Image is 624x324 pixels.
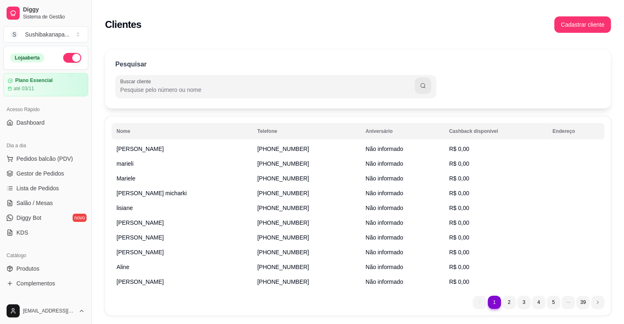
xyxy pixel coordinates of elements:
th: Telefone [252,123,361,139]
span: Produtos [16,265,39,273]
li: pagination item 2 [503,296,516,309]
button: Cadastrar cliente [554,16,611,33]
span: lisiane [117,205,133,211]
div: Sushibakanapa ... [25,30,69,39]
th: Aniversário [361,123,444,139]
span: [PERSON_NAME] [117,249,164,256]
h2: Clientes [105,18,142,31]
span: [PHONE_NUMBER] [257,234,309,241]
a: Diggy Botnovo [3,211,88,224]
span: Lista de Pedidos [16,184,59,192]
span: Aline [117,264,129,270]
button: Select a team [3,26,88,43]
span: R$ 0,00 [449,190,469,196]
th: Endereço [548,123,604,139]
li: pagination item 5 [547,296,560,309]
span: [PHONE_NUMBER] [257,278,309,285]
span: [EMAIL_ADDRESS][DOMAIN_NAME] [23,308,75,314]
span: Não informado [366,160,403,167]
span: [PHONE_NUMBER] [257,219,309,226]
a: Complementos [3,277,88,290]
span: marieli [117,160,133,167]
span: KDS [16,228,28,237]
th: Nome [112,123,252,139]
span: [PHONE_NUMBER] [257,264,309,270]
span: [PERSON_NAME] [117,219,164,226]
a: Produtos [3,262,88,275]
button: [EMAIL_ADDRESS][DOMAIN_NAME] [3,301,88,321]
span: R$ 0,00 [449,205,469,211]
label: Buscar cliente [120,78,154,85]
span: [PHONE_NUMBER] [257,205,309,211]
span: Não informado [366,190,403,196]
span: R$ 0,00 [449,219,469,226]
span: Não informado [366,219,403,226]
div: Catálogo [3,249,88,262]
span: Salão / Mesas [16,199,53,207]
span: Não informado [366,234,403,241]
li: pagination item 1 active [488,296,501,309]
span: R$ 0,00 [449,175,469,182]
div: Loja aberta [10,53,44,62]
span: Complementos [16,279,55,287]
span: R$ 0,00 [449,264,469,270]
div: Dia a dia [3,139,88,152]
a: Gestor de Pedidos [3,167,88,180]
span: Não informado [366,264,403,270]
span: Dashboard [16,119,45,127]
span: Não informado [366,175,403,182]
span: [PERSON_NAME] micharki [117,190,187,196]
span: [PHONE_NUMBER] [257,190,309,196]
span: Pedidos balcão (PDV) [16,155,73,163]
li: next page button [591,296,604,309]
li: pagination item 3 [517,296,530,309]
th: Cashback disponível [444,123,548,139]
button: Alterar Status [63,53,81,63]
span: [PERSON_NAME] [117,146,164,152]
a: Lista de Pedidos [3,182,88,195]
span: Diggy [23,6,85,14]
article: Plano Essencial [15,78,53,84]
span: Não informado [366,205,403,211]
span: R$ 0,00 [449,278,469,285]
a: Plano Essencialaté 03/11 [3,73,88,96]
span: R$ 0,00 [449,146,469,152]
span: Gestor de Pedidos [16,169,64,178]
li: pagination item 4 [532,296,545,309]
li: dots element [562,296,575,309]
span: [PHONE_NUMBER] [257,146,309,152]
span: Sistema de Gestão [23,14,85,20]
a: Salão / Mesas [3,196,88,210]
span: [PERSON_NAME] [117,278,164,285]
span: [PERSON_NAME] [117,234,164,241]
span: [PHONE_NUMBER] [257,249,309,256]
a: DiggySistema de Gestão [3,3,88,23]
input: Buscar cliente [120,86,415,94]
nav: pagination navigation [469,292,608,313]
span: R$ 0,00 [449,234,469,241]
span: [PHONE_NUMBER] [257,160,309,167]
span: R$ 0,00 [449,249,469,256]
span: R$ 0,00 [449,160,469,167]
span: Não informado [366,249,403,256]
span: S [10,30,18,39]
button: Pedidos balcão (PDV) [3,152,88,165]
li: pagination item 39 [576,296,590,309]
a: KDS [3,226,88,239]
p: Pesquisar [115,59,146,69]
span: Diggy Bot [16,214,41,222]
span: Não informado [366,278,403,285]
a: Dashboard [3,116,88,129]
span: Não informado [366,146,403,152]
span: [PHONE_NUMBER] [257,175,309,182]
div: Acesso Rápido [3,103,88,116]
span: Mariele [117,175,135,182]
article: até 03/11 [14,85,34,92]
